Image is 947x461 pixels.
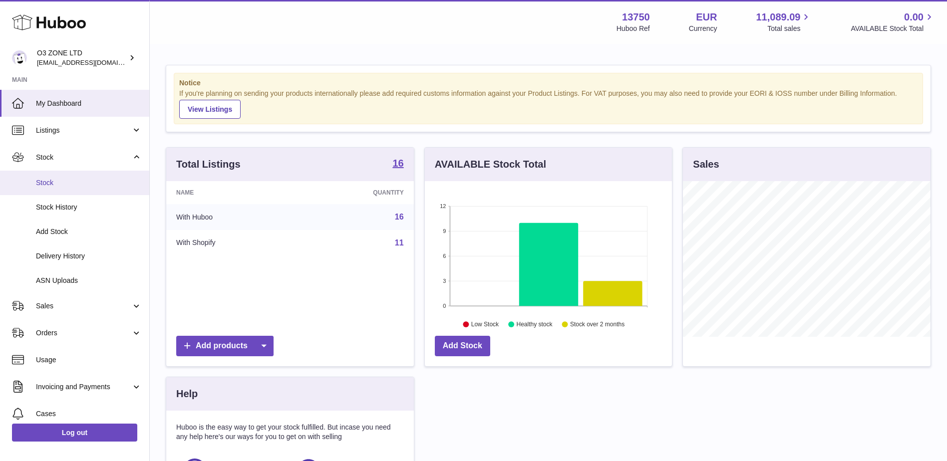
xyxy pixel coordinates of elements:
[392,158,403,170] a: 16
[696,10,717,24] strong: EUR
[300,181,413,204] th: Quantity
[36,227,142,236] span: Add Stock
[36,382,131,392] span: Invoicing and Payments
[176,387,198,401] h3: Help
[440,203,446,209] text: 12
[767,24,812,33] span: Total sales
[12,424,137,442] a: Log out
[392,158,403,168] strong: 16
[179,89,918,119] div: If you're planning on sending your products internationally please add required customs informati...
[693,158,719,171] h3: Sales
[443,228,446,234] text: 9
[37,48,127,67] div: O3 ZONE LTD
[756,10,812,33] a: 11,089.09 Total sales
[36,301,131,311] span: Sales
[851,24,935,33] span: AVAILABLE Stock Total
[166,230,300,256] td: With Shopify
[756,10,800,24] span: 11,089.09
[36,203,142,212] span: Stock History
[471,321,499,328] text: Low Stock
[36,409,142,419] span: Cases
[36,99,142,108] span: My Dashboard
[443,303,446,309] text: 0
[166,181,300,204] th: Name
[36,178,142,188] span: Stock
[12,50,27,65] img: hello@o3zoneltd.co.uk
[435,158,546,171] h3: AVAILABLE Stock Total
[395,238,404,247] a: 11
[36,153,131,162] span: Stock
[36,328,131,338] span: Orders
[516,321,553,328] text: Healthy stock
[36,251,142,261] span: Delivery History
[36,126,131,135] span: Listings
[37,58,147,66] span: [EMAIL_ADDRESS][DOMAIN_NAME]
[570,321,625,328] text: Stock over 2 months
[36,355,142,365] span: Usage
[179,78,918,88] strong: Notice
[435,336,490,356] a: Add Stock
[617,24,650,33] div: Huboo Ref
[904,10,924,24] span: 0.00
[395,213,404,221] a: 16
[622,10,650,24] strong: 13750
[166,204,300,230] td: With Huboo
[36,276,142,285] span: ASN Uploads
[689,24,717,33] div: Currency
[443,278,446,284] text: 3
[851,10,935,33] a: 0.00 AVAILABLE Stock Total
[176,158,241,171] h3: Total Listings
[443,253,446,259] text: 6
[179,100,241,119] a: View Listings
[176,336,274,356] a: Add products
[176,423,404,442] p: Huboo is the easy way to get your stock fulfilled. But incase you need any help here's our ways f...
